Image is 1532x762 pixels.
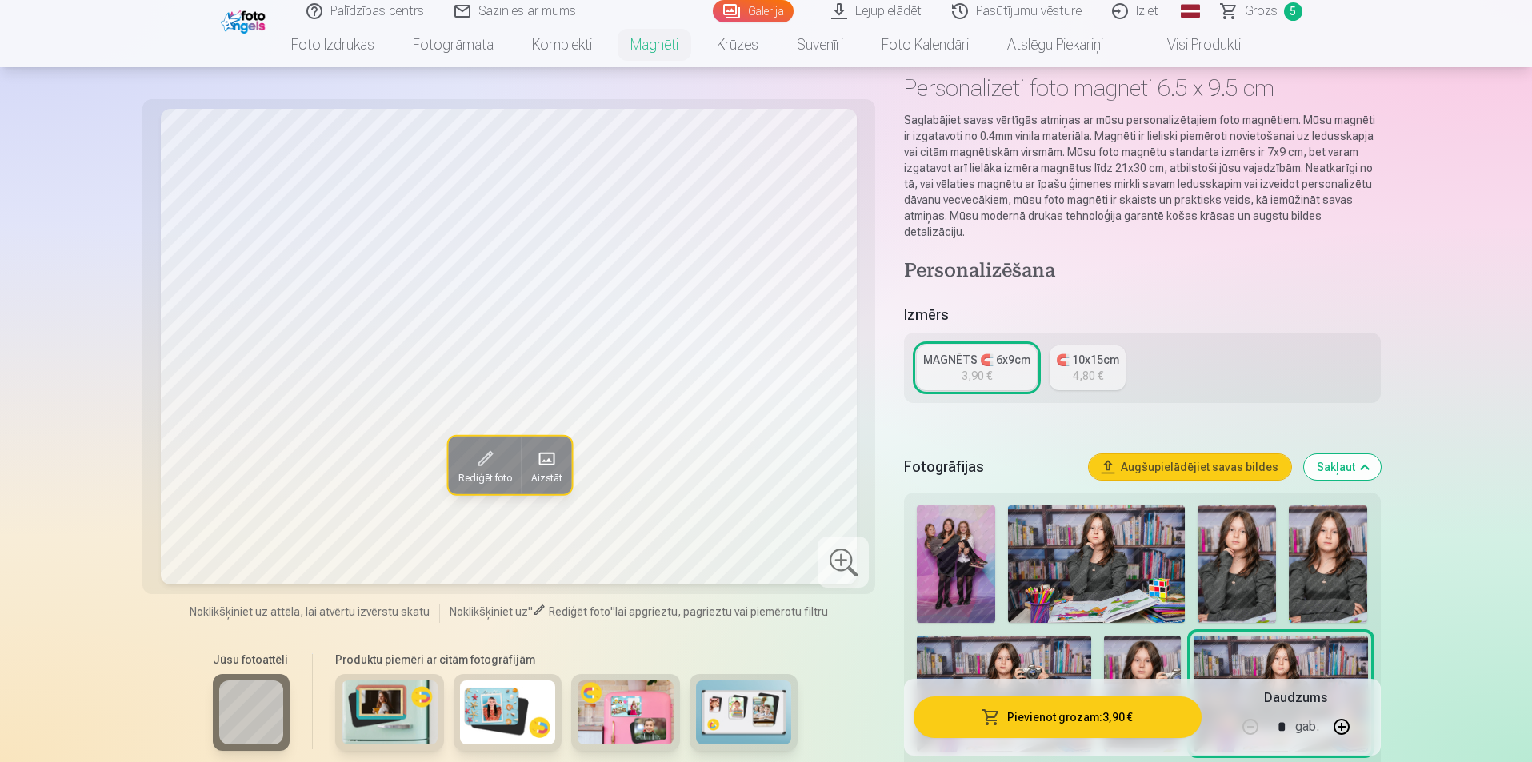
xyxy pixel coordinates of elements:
[1284,2,1302,21] span: 5
[1089,454,1291,480] button: Augšupielādējiet savas bildes
[528,605,533,618] span: "
[450,605,528,618] span: Noklikšķiniet uz
[394,22,513,67] a: Fotogrāmata
[862,22,988,67] a: Foto kalendāri
[1304,454,1381,480] button: Sakļaut
[923,352,1030,368] div: MAGNĒTS 🧲 6x9cm
[917,345,1037,390] a: MAGNĒTS 🧲 6x9cm3,90 €
[904,304,1380,326] h5: Izmērs
[1245,2,1278,21] span: Grozs
[611,22,698,67] a: Magnēti
[914,696,1201,738] button: Pievienot grozam:3,90 €
[778,22,862,67] a: Suvenīri
[610,605,615,618] span: "
[520,437,570,494] button: Aizstāt
[904,259,1380,285] h4: Personalizēšana
[962,368,992,384] div: 3,90 €
[904,456,1075,478] h5: Fotogrāfijas
[1122,22,1260,67] a: Visi produkti
[549,605,610,618] span: Rediģēt foto
[615,605,828,618] span: lai apgrieztu, pagrieztu vai piemērotu filtru
[513,22,611,67] a: Komplekti
[1056,352,1119,368] div: 🧲 10x15cm
[1050,345,1126,390] a: 🧲 10x15cm4,80 €
[530,472,561,485] span: Aizstāt
[457,472,510,485] span: Rediģēt foto
[904,112,1380,240] p: Saglabājiet savas vērtīgās atmiņas ar mūsu personalizētajiem foto magnētiem. Mūsu magnēti ir izga...
[698,22,778,67] a: Krūzes
[272,22,394,67] a: Foto izdrukas
[447,437,520,494] button: Rediģēt foto
[221,6,270,34] img: /fa1
[904,74,1380,102] h1: Personalizēti foto magnēti 6.5 x 9.5 cm
[329,652,804,668] h6: Produktu piemēri ar citām fotogrāfijām
[988,22,1122,67] a: Atslēgu piekariņi
[1073,368,1103,384] div: 4,80 €
[213,652,290,668] h6: Jūsu fotoattēli
[190,604,430,620] span: Noklikšķiniet uz attēla, lai atvērtu izvērstu skatu
[1295,708,1319,746] div: gab.
[1264,688,1327,708] h5: Daudzums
